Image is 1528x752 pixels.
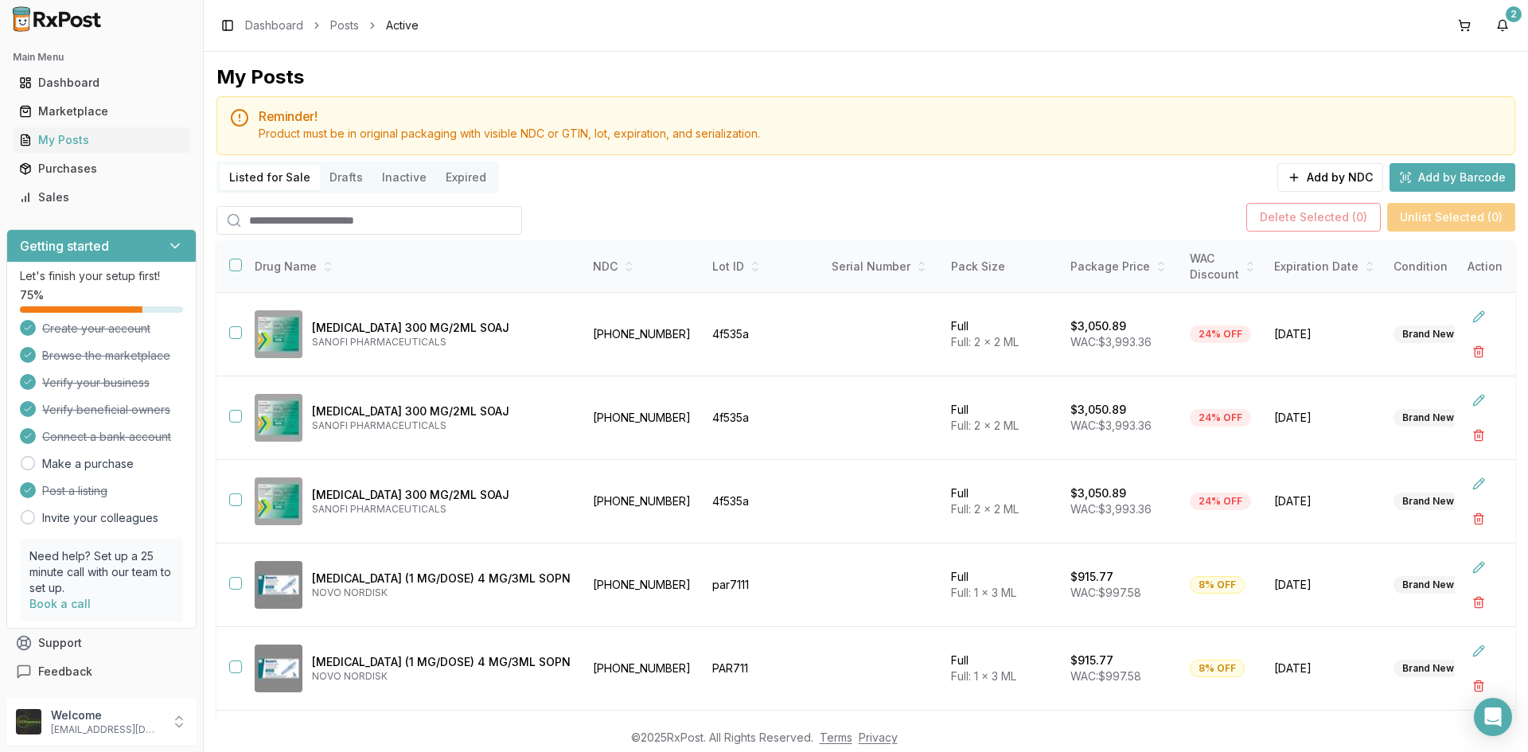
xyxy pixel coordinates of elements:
button: Dashboard [6,70,197,95]
div: 8% OFF [1190,660,1245,677]
button: Drafts [320,165,372,190]
span: WAC: $3,993.36 [1070,502,1152,516]
span: Verify beneficial owners [42,402,170,418]
div: Brand New [1394,325,1463,343]
p: Need help? Set up a 25 minute call with our team to set up. [29,548,173,596]
img: Ozempic (1 MG/DOSE) 4 MG/3ML SOPN [255,645,302,692]
div: Product must be in original packaging with visible NDC or GTIN, lot, expiration, and serialization. [259,126,1502,142]
td: [PHONE_NUMBER] [583,460,703,544]
p: $3,050.89 [1070,485,1126,501]
td: Full [941,460,1061,544]
p: Welcome [51,707,162,723]
span: [DATE] [1274,660,1374,676]
div: Brand New [1394,660,1463,677]
div: Brand New [1394,576,1463,594]
div: 24% OFF [1190,409,1251,427]
a: Invite your colleagues [42,510,158,526]
td: [PHONE_NUMBER] [583,544,703,627]
p: NOVO NORDISK [312,670,571,683]
img: Dupixent 300 MG/2ML SOAJ [255,477,302,525]
span: WAC: $3,993.36 [1070,335,1152,349]
span: Full: 2 x 2 ML [951,502,1019,516]
td: Full [941,544,1061,627]
div: Serial Number [832,259,932,275]
td: par7111 [703,544,822,627]
span: Create your account [42,321,150,337]
span: [DATE] [1274,577,1374,593]
div: Brand New [1394,409,1463,427]
button: 2 [1490,13,1515,38]
p: NOVO NORDISK [312,586,571,599]
span: Full: 2 x 2 ML [951,335,1019,349]
td: [PHONE_NUMBER] [583,293,703,376]
th: Pack Size [941,241,1061,293]
td: [PHONE_NUMBER] [583,627,703,711]
button: Delete [1464,337,1493,366]
div: My Posts [19,132,184,148]
span: WAC: $3,993.36 [1070,419,1152,432]
span: Browse the marketplace [42,348,170,364]
button: Delete [1464,421,1493,450]
a: Sales [13,183,190,212]
span: 75 % [20,287,44,303]
img: Dupixent 300 MG/2ML SOAJ [255,310,302,358]
div: My Posts [216,64,304,90]
span: [DATE] [1274,493,1374,509]
button: Inactive [372,165,436,190]
nav: breadcrumb [245,18,419,33]
button: Marketplace [6,99,197,124]
span: Full: 2 x 2 ML [951,419,1019,432]
div: 24% OFF [1190,493,1251,510]
div: Lot ID [712,259,813,275]
span: Feedback [38,664,92,680]
p: $3,050.89 [1070,402,1126,418]
button: My Posts [6,127,197,153]
p: $3,050.89 [1070,318,1126,334]
td: Full [941,627,1061,711]
button: Delete [1464,672,1493,700]
td: 4f535a [703,376,822,460]
td: [PHONE_NUMBER] [583,376,703,460]
button: Listed for Sale [220,165,320,190]
div: Package Price [1070,259,1171,275]
img: User avatar [16,709,41,734]
button: Feedback [6,657,197,686]
div: 8% OFF [1190,576,1245,594]
p: [MEDICAL_DATA] 300 MG/2ML SOAJ [312,320,571,336]
th: Condition [1384,241,1503,293]
div: Brand New [1394,493,1463,510]
div: Drug Name [255,259,571,275]
h3: Getting started [20,236,109,255]
p: SANOFI PHARMACEUTICALS [312,419,571,432]
td: PAR711 [703,627,822,711]
button: Edit [1464,386,1493,415]
a: Dashboard [13,68,190,97]
a: Posts [330,18,359,33]
td: 4f535a [703,460,822,544]
div: Open Intercom Messenger [1474,698,1512,736]
a: Dashboard [245,18,303,33]
div: NDC [593,259,693,275]
p: $915.77 [1070,653,1113,668]
span: [DATE] [1274,410,1374,426]
button: Edit [1464,302,1493,331]
div: 2 [1506,6,1522,22]
span: WAC: $997.58 [1070,669,1141,683]
button: Purchases [6,156,197,181]
span: Active [386,18,419,33]
button: Edit [1464,553,1493,582]
img: RxPost Logo [6,6,108,32]
button: Edit [1464,637,1493,665]
a: Terms [820,731,852,744]
a: Marketplace [13,97,190,126]
a: Make a purchase [42,456,134,472]
img: Dupixent 300 MG/2ML SOAJ [255,394,302,442]
p: SANOFI PHARMACEUTICALS [312,503,571,516]
p: [EMAIL_ADDRESS][DOMAIN_NAME] [51,723,162,736]
span: Full: 1 x 3 ML [951,586,1016,599]
td: Full [941,293,1061,376]
p: [MEDICAL_DATA] (1 MG/DOSE) 4 MG/3ML SOPN [312,654,571,670]
div: Purchases [19,161,184,177]
div: WAC Discount [1190,251,1255,282]
button: Edit [1464,470,1493,498]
